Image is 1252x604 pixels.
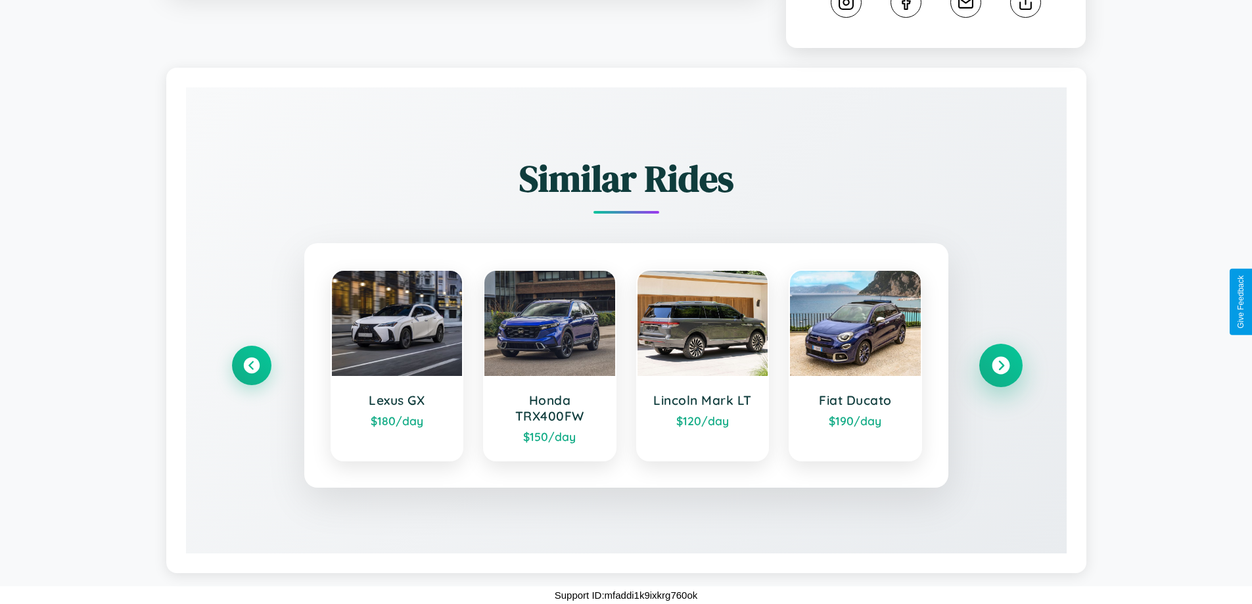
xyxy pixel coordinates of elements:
h3: Lexus GX [345,392,450,408]
a: Lincoln Mark LT$120/day [636,269,770,461]
a: Fiat Ducato$190/day [789,269,922,461]
div: Give Feedback [1236,275,1245,329]
h3: Honda TRX400FW [498,392,602,424]
div: $ 120 /day [651,413,755,428]
p: Support ID: mfaddi1k9ixkrg760ok [555,586,698,604]
div: $ 190 /day [803,413,908,428]
h2: Similar Rides [232,153,1021,204]
h3: Lincoln Mark LT [651,392,755,408]
a: Honda TRX400FW$150/day [483,269,616,461]
div: $ 150 /day [498,429,602,444]
div: $ 180 /day [345,413,450,428]
a: Lexus GX$180/day [331,269,464,461]
h3: Fiat Ducato [803,392,908,408]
